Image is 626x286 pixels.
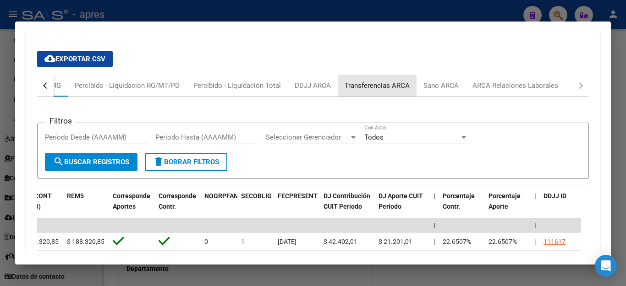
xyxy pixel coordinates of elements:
datatable-header-cell: | [430,186,439,227]
datatable-header-cell: DJ Aporte CUIT Periodo [375,186,430,227]
span: $ 42.402,01 [324,238,357,245]
span: Exportar CSV [44,55,105,63]
datatable-header-cell: DJ Contribución CUIT Periodo [320,186,375,227]
div: 111617 [544,237,566,247]
span: | [434,192,435,200]
span: 22.6507% [443,238,471,245]
div: Sano ARCA [423,81,459,91]
span: 1 [241,238,245,245]
button: Exportar CSV [37,51,113,67]
span: $ 21.201,01 [379,238,412,245]
datatable-header-cell: Corresponde Contr. [155,186,201,227]
span: $ 188.320,85 [21,238,59,245]
datatable-header-cell: REM5 [63,186,109,227]
datatable-header-cell: Porcentaje Aporte [485,186,531,227]
datatable-header-cell: FECPRESENT [274,186,320,227]
span: Porcentaje Contr. [443,192,475,210]
span: 0 [204,238,208,245]
span: | [534,221,536,229]
datatable-header-cell: NOGRPFAM [201,186,237,227]
datatable-header-cell: Corresponde Aportes [109,186,155,227]
span: Buscar Registros [53,158,129,166]
span: Corresponde Aportes [113,192,150,210]
span: | [434,238,435,245]
datatable-header-cell: DDJJ ID [540,186,581,227]
span: $ 188.320,85 [67,238,104,245]
div: Transferencias ARCA [345,81,410,91]
span: | [534,238,536,245]
span: 22.6507% [489,238,517,245]
span: Borrar Filtros [153,158,219,166]
h3: Filtros [45,116,77,126]
mat-icon: cloud_download [44,53,55,64]
datatable-header-cell: SECOBLIG [237,186,274,227]
span: Seleccionar Gerenciador [266,133,349,141]
span: | [434,221,435,229]
span: Porcentaje Aporte [489,192,521,210]
div: ARCA Relaciones Laborales [472,81,558,91]
div: Open Intercom Messenger [595,255,617,277]
span: DJ Aporte CUIT Periodo [379,192,423,210]
span: FECPRESENT [278,192,318,200]
datatable-header-cell: | [531,186,540,227]
button: Borrar Filtros [145,153,227,171]
span: DJ Contribución CUIT Periodo [324,192,370,210]
datatable-header-cell: Porcentaje Contr. [439,186,485,227]
button: Buscar Registros [45,153,137,171]
span: NOGRPFAM [204,192,239,200]
span: Corresponde Contr. [159,192,196,210]
span: SECOBLIG [241,192,272,200]
div: Percibido - Liquidación RG/MT/PD [75,81,180,91]
span: DDJJ ID [544,192,566,200]
span: | [534,192,536,200]
mat-icon: search [53,156,64,167]
div: Percibido - Liquidación Total [193,81,281,91]
div: DDJJ ARCA [295,81,331,91]
span: Todos [364,133,384,141]
datatable-header-cell: REMCONT (rem8) [17,186,63,227]
span: [DATE] [278,238,297,245]
span: REM5 [67,192,84,200]
mat-icon: delete [153,156,164,167]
